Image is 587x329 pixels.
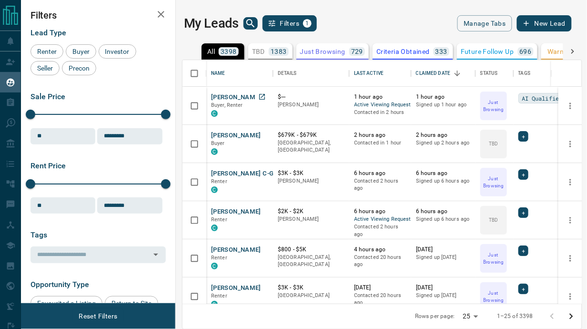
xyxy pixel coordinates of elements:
span: Return to Site [108,299,155,307]
span: Renter [211,178,227,185]
span: Opportunity Type [30,280,89,289]
span: Buyer [69,48,93,55]
button: search button [243,17,258,30]
p: [GEOGRAPHIC_DATA], [GEOGRAPHIC_DATA] [278,139,344,154]
span: Buyer, Renter [211,102,243,108]
div: Name [206,60,273,87]
p: 6 hours ago [416,207,471,216]
div: + [518,246,528,256]
span: Buyer [211,140,225,146]
p: Just Browsing [481,99,506,113]
p: Signed up 1 hour ago [416,101,471,109]
span: + [522,208,525,217]
p: 2 hours ago [416,131,471,139]
button: Sort [451,67,464,80]
div: Last Active [349,60,411,87]
p: [GEOGRAPHIC_DATA] [278,292,344,299]
p: Just Browsing [300,48,345,55]
p: Rows per page: [415,312,455,320]
div: Renter [30,44,63,59]
div: Last Active [354,60,384,87]
div: Name [211,60,225,87]
button: [PERSON_NAME] [211,207,261,216]
button: more [563,213,577,227]
button: [PERSON_NAME] [211,284,261,293]
span: Renter [211,293,227,299]
p: 6 hours ago [354,169,406,177]
button: Go to next page [562,307,581,326]
p: 1 hour ago [416,93,471,101]
div: + [518,284,528,294]
p: 6 hours ago [416,169,471,177]
div: Tags [518,60,531,87]
button: Reset Filters [72,308,123,324]
p: 696 [520,48,532,55]
span: AI Qualified [522,93,563,103]
span: Rent Price [30,161,66,170]
p: All [207,48,215,55]
span: Renter [211,255,227,261]
span: Renter [211,216,227,223]
p: 6 hours ago [354,207,406,216]
span: + [522,284,525,294]
p: Future Follow Up [461,48,514,55]
span: Active Viewing Request [354,101,406,109]
p: Signed up [DATE] [416,292,471,299]
div: Favourited a Listing [30,296,102,310]
p: 4 hours ago [354,246,406,254]
span: + [522,170,525,179]
p: Just Browsing [481,175,506,189]
p: [PERSON_NAME] [278,177,344,185]
p: $679K - $679K [278,131,344,139]
p: Just Browsing [481,251,506,266]
p: Criteria Obtained [376,48,430,55]
div: condos.ca [211,225,218,231]
button: more [563,251,577,266]
div: Buyer [66,44,96,59]
span: Tags [30,230,47,239]
button: Filters1 [263,15,317,31]
button: New Lead [517,15,572,31]
p: TBD [252,48,265,55]
span: + [522,132,525,141]
p: $3K - $3K [278,284,344,292]
p: [PERSON_NAME] [278,101,344,109]
p: $2K - $2K [278,207,344,216]
div: Investor [99,44,136,59]
span: Lead Type [30,28,66,37]
div: condos.ca [211,148,218,155]
span: Renter [34,48,60,55]
div: Claimed Date [416,60,451,87]
p: Just Browsing [481,289,506,304]
p: Signed up 6 hours ago [416,216,471,223]
div: Precon [62,61,96,75]
div: Seller [30,61,60,75]
button: more [563,175,577,189]
h2: Filters [30,10,166,21]
p: Contacted in 2 hours [354,109,406,116]
p: Signed up 2 hours ago [416,139,471,147]
span: 1 [304,20,311,27]
h1: My Leads [184,16,239,31]
p: $3K - $3K [278,169,344,177]
div: Details [278,60,297,87]
button: [PERSON_NAME] [211,93,261,102]
button: Open [149,248,162,261]
p: $800 - $5K [278,246,344,254]
p: [DATE] [416,284,471,292]
p: TBD [489,216,498,224]
p: 1 hour ago [354,93,406,101]
a: Open in New Tab [256,91,268,103]
p: [PERSON_NAME] [278,216,344,223]
div: condos.ca [211,263,218,269]
p: Contacted 2 hours ago [354,223,406,238]
p: Contacted 2 hours ago [354,177,406,192]
div: 25 [459,309,482,323]
p: [DATE] [354,284,406,292]
p: 729 [351,48,363,55]
p: 1383 [271,48,287,55]
button: [PERSON_NAME] C-G [211,169,273,178]
p: 2 hours ago [354,131,406,139]
p: Signed up 6 hours ago [416,177,471,185]
span: Favourited a Listing [34,299,99,307]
